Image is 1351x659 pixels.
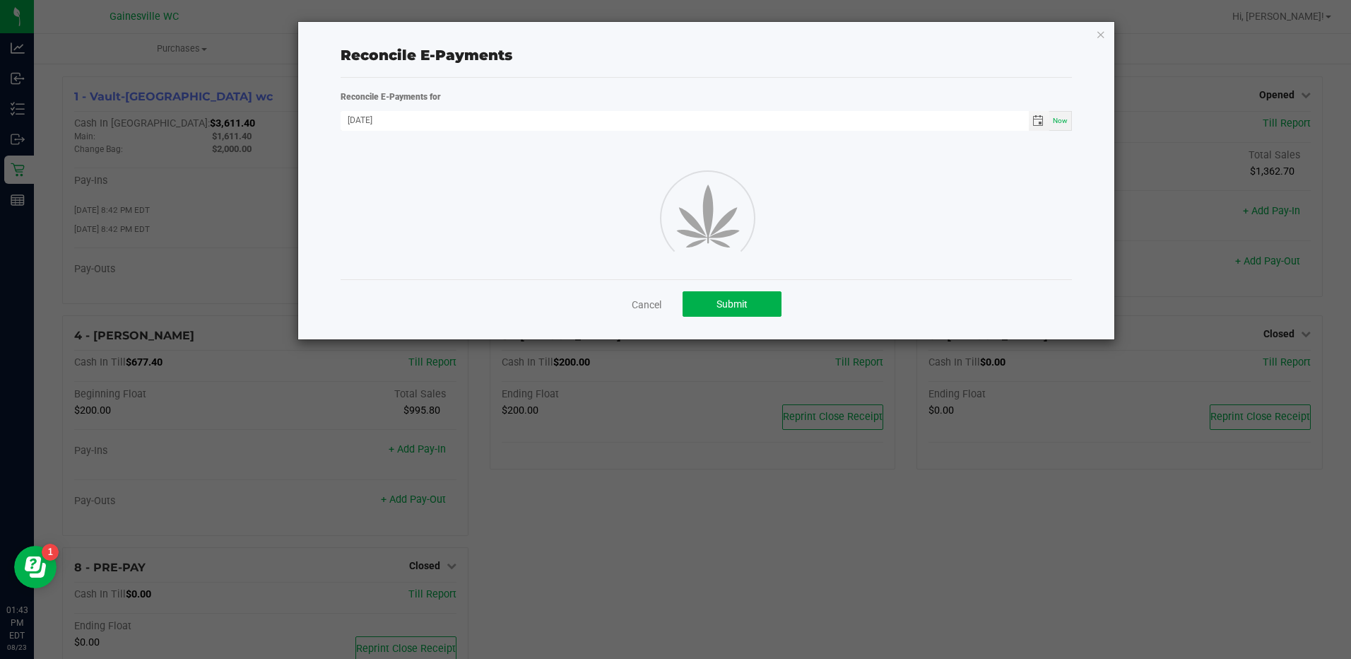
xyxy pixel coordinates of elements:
iframe: Resource center [14,546,57,588]
input: Date [341,111,1028,129]
strong: Reconcile E-Payments for [341,92,441,102]
div: Reconcile E-Payments [341,45,1071,66]
span: Submit [716,298,748,310]
button: Submit [683,291,781,317]
span: Toggle calendar [1029,111,1049,131]
iframe: Resource center unread badge [42,544,59,561]
span: Now [1053,117,1068,124]
a: Cancel [632,298,661,312]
